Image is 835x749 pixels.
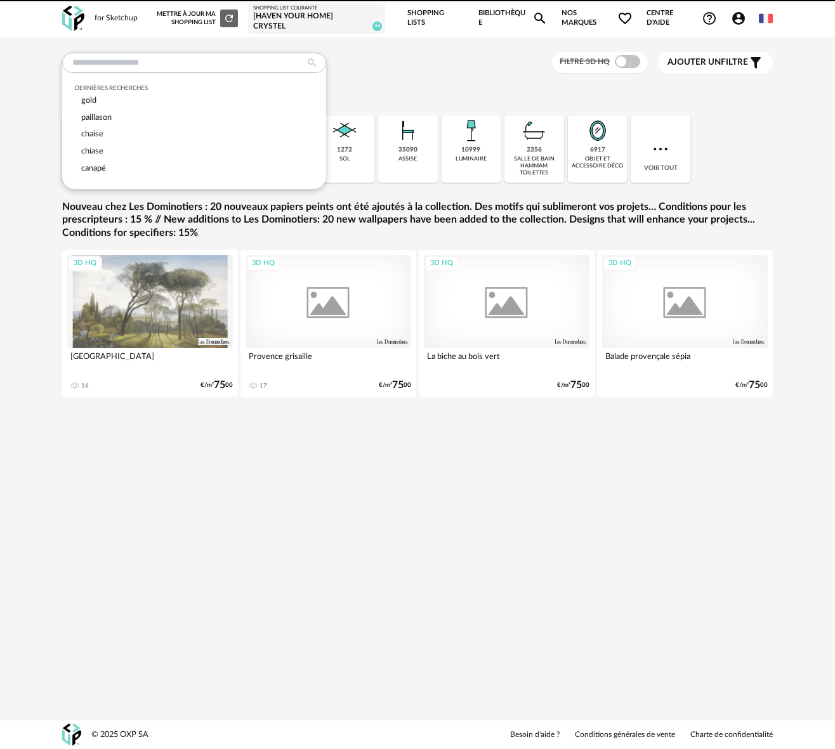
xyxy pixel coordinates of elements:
[572,155,624,170] div: objet et accessoire déco
[735,381,768,389] div: €/m² 00
[570,381,582,389] span: 75
[253,5,380,11] div: Shopping List courante
[253,5,380,32] a: Shopping List courante [Haven your Home] Crystel 44
[461,146,480,154] div: 10999
[575,730,675,740] a: Conditions générales de vente
[510,730,560,740] a: Besoin d'aide ?
[372,22,382,31] span: 44
[68,256,102,271] div: 3D HQ
[62,6,84,32] img: OXP
[62,724,81,746] img: OXP
[339,155,350,162] div: sol
[519,115,549,146] img: Salle%20de%20bain.png
[603,256,637,271] div: 3D HQ
[253,11,380,31] div: [Haven your Home] Crystel
[602,348,768,374] div: Balade provençale sépia
[667,58,721,67] span: Ajouter un
[690,730,773,740] a: Charte de confidentialité
[456,115,486,146] img: Luminaire.png
[597,250,773,397] a: 3D HQ Balade provençale sépia €/m²7500
[456,155,487,162] div: luminaire
[631,115,690,183] div: Voir tout
[658,52,773,74] button: Ajouter unfiltre Filter icon
[337,146,352,154] div: 1272
[81,147,103,155] span: chiase
[393,115,423,146] img: Assise.png
[95,13,138,23] div: for Sketchup
[392,381,404,389] span: 75
[240,250,416,397] a: 3D HQ Provence grisaille 17 €/m²7500
[75,84,313,92] div: Dernières recherches
[62,200,773,240] a: Nouveau chez Les Dominotiers : 20 nouveaux papiers peints ont été ajoutés à la collection. Des mo...
[557,381,589,389] div: €/m² 00
[260,382,267,389] div: 17
[67,348,233,374] div: [GEOGRAPHIC_DATA]
[398,155,417,162] div: assise
[702,11,717,26] span: Help Circle Outline icon
[214,381,225,389] span: 75
[81,96,96,104] span: gold
[731,11,752,26] span: Account Circle icon
[731,11,746,26] span: Account Circle icon
[667,57,748,68] span: filtre
[398,146,417,154] div: 35090
[424,256,459,271] div: 3D HQ
[246,348,411,374] div: Provence grisaille
[617,11,633,26] span: Heart Outline icon
[508,155,560,177] div: salle de bain hammam toilettes
[81,130,103,138] span: chaise
[419,250,595,397] a: 3D HQ La biche au bois vert €/m²7500
[759,11,773,25] img: fr
[650,139,671,159] img: more.7b13dc1.svg
[91,729,148,740] div: © 2025 OXP SA
[81,164,106,172] span: canapé
[246,256,280,271] div: 3D HQ
[81,114,112,121] span: paillason
[379,381,411,389] div: €/m² 00
[749,381,760,389] span: 75
[329,115,360,146] img: Sol.png
[157,10,238,27] div: Mettre à jour ma Shopping List
[201,381,233,389] div: €/m² 00
[560,58,610,65] span: Filtre 3D HQ
[62,250,238,397] a: 3D HQ [GEOGRAPHIC_DATA] 16 €/m²7500
[81,382,89,389] div: 16
[223,15,235,21] span: Refresh icon
[527,146,542,154] div: 2356
[748,55,763,70] span: Filter icon
[532,11,548,26] span: Magnify icon
[590,146,605,154] div: 6917
[424,348,589,374] div: La biche au bois vert
[647,9,717,27] span: Centre d'aideHelp Circle Outline icon
[582,115,613,146] img: Miroir.png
